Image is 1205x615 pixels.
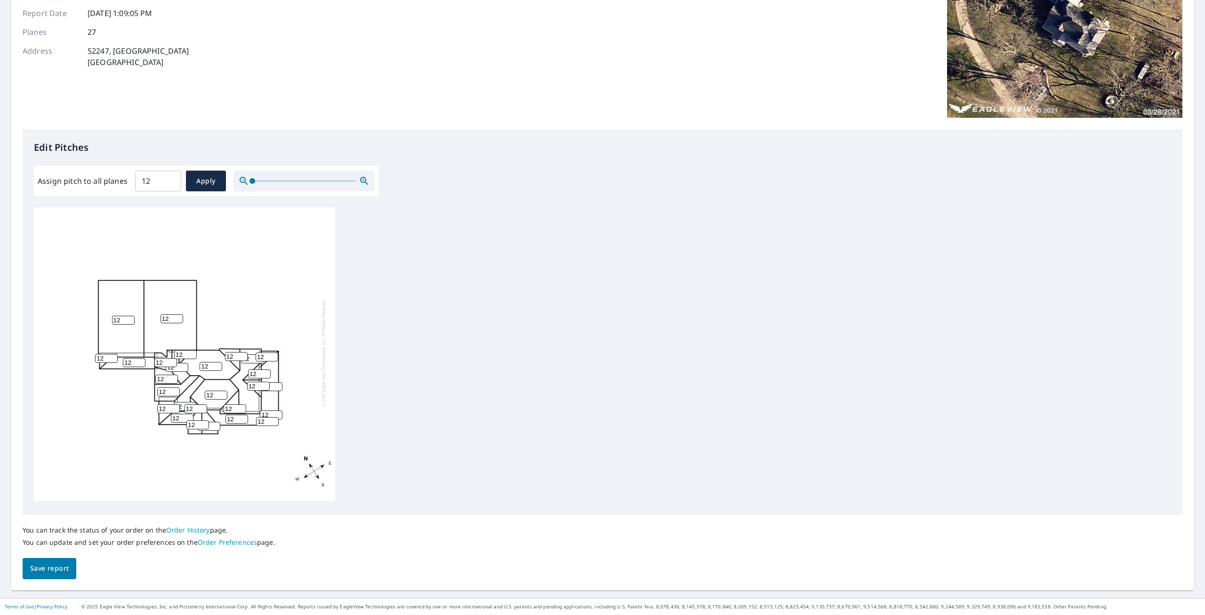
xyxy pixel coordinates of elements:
a: Terms of Use [5,603,34,610]
span: Apply [193,175,218,187]
p: 52247, [GEOGRAPHIC_DATA] [GEOGRAPHIC_DATA] [88,45,189,68]
p: You can track the status of your order on the page. [23,526,275,534]
p: Report Date [23,8,79,19]
label: Assign pitch to all planes [38,175,128,187]
a: Privacy Policy [37,603,67,610]
button: Save report [23,558,76,579]
p: Edit Pitches [34,140,1171,155]
p: | [5,604,67,609]
p: Planes [23,26,79,38]
p: 27 [88,26,96,38]
p: [DATE] 1:09:05 PM [88,8,153,19]
button: Apply [186,171,226,191]
p: You can update and set your order preferences on the page. [23,538,275,547]
p: Address [23,45,79,68]
p: © 2025 Eagle View Technologies, Inc. and Pictometry International Corp. All Rights Reserved. Repo... [81,603,1200,610]
span: Save report [30,563,69,574]
a: Order History [166,525,210,534]
input: 00.0 [135,168,181,194]
a: Order Preferences [198,538,257,547]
